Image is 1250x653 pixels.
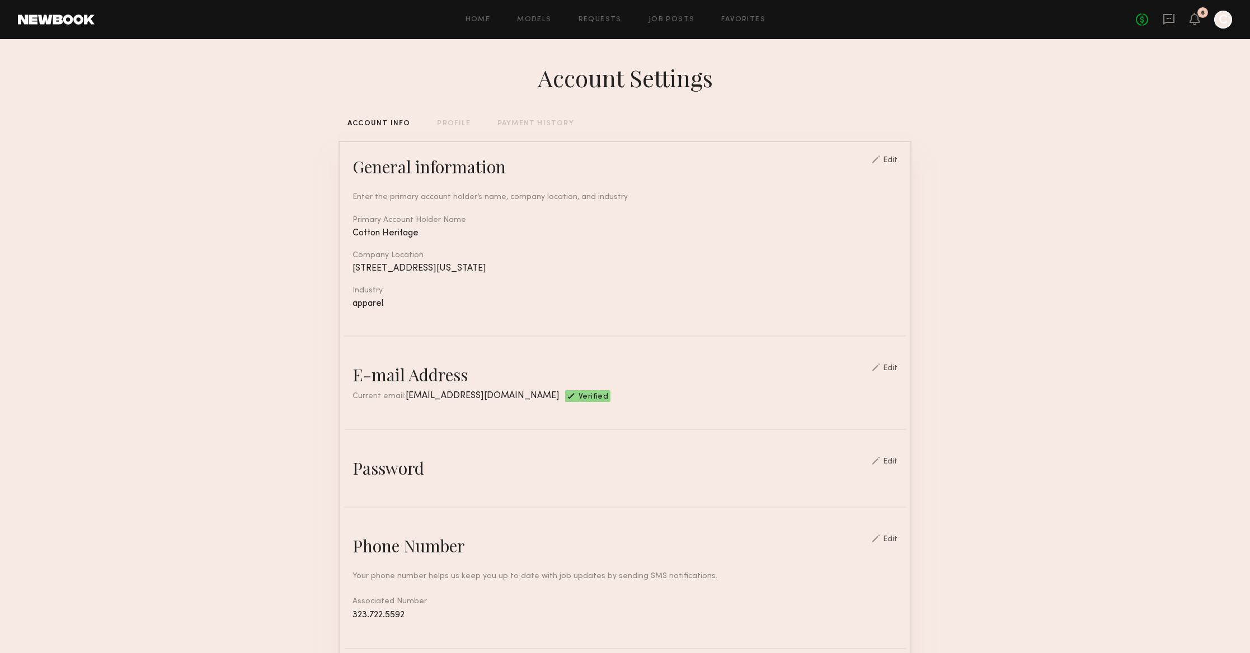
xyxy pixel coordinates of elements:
[353,216,897,224] div: Primary Account Holder Name
[353,287,897,295] div: Industry
[883,157,897,164] div: Edit
[353,390,560,402] div: Current email:
[466,16,491,23] a: Home
[883,458,897,466] div: Edit
[517,16,551,23] a: Models
[883,365,897,372] div: Edit
[883,536,897,543] div: Edit
[353,595,897,621] div: Associated Number
[353,611,405,619] span: 323.722.5592
[1214,11,1232,29] a: C
[353,570,897,582] div: Your phone number helps us keep you up to date with job updates by sending SMS notifications.
[353,155,506,178] div: General information
[353,299,897,309] div: apparel
[353,229,897,238] div: Cotton Heritage
[721,16,765,23] a: Favorites
[437,120,470,127] div: PROFILE
[406,391,560,400] span: [EMAIL_ADDRESS][DOMAIN_NAME]
[579,393,608,402] span: Verified
[353,457,424,479] div: Password
[538,62,713,93] div: Account Settings
[1201,10,1205,16] div: 6
[353,534,465,557] div: Phone Number
[347,120,410,127] div: ACCOUNT INFO
[353,252,897,259] div: Company Location
[497,120,574,127] div: PAYMENT HISTORY
[579,16,622,23] a: Requests
[353,191,897,203] div: Enter the primary account holder’s name, company location, and industry
[353,363,468,386] div: E-mail Address
[353,264,897,273] div: [STREET_ADDRESS][US_STATE]
[649,16,695,23] a: Job Posts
